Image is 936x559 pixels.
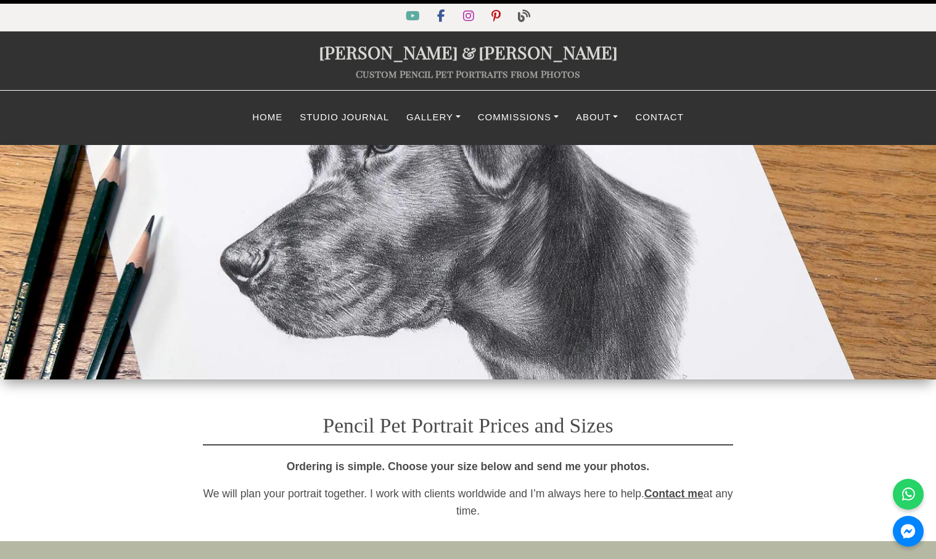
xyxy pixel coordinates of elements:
a: Instagram [456,12,484,22]
a: Contact [626,106,692,130]
a: Contact me [644,487,704,500]
span: & [458,40,478,64]
p: We will plan your portrait together. I work with clients worldwide and I’m always here to help. a... [203,485,733,520]
a: [PERSON_NAME]&[PERSON_NAME] [319,40,618,64]
a: Gallery [398,106,469,130]
a: Pinterest [484,12,511,22]
a: Studio Journal [291,106,398,130]
h1: Pencil Pet Portrait Prices and Sizes [203,395,733,445]
a: Commissions [469,106,567,130]
a: Messenger [893,516,924,547]
a: Home [244,106,291,130]
a: About [567,106,627,130]
a: YouTube [398,12,430,22]
a: Custom Pencil Pet Portraits from Photos [356,67,580,80]
a: WhatsApp [893,479,924,510]
a: Facebook [430,12,455,22]
p: Ordering is simple. Choose your size below and send me your photos. [203,458,733,475]
a: Blog [511,12,538,22]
